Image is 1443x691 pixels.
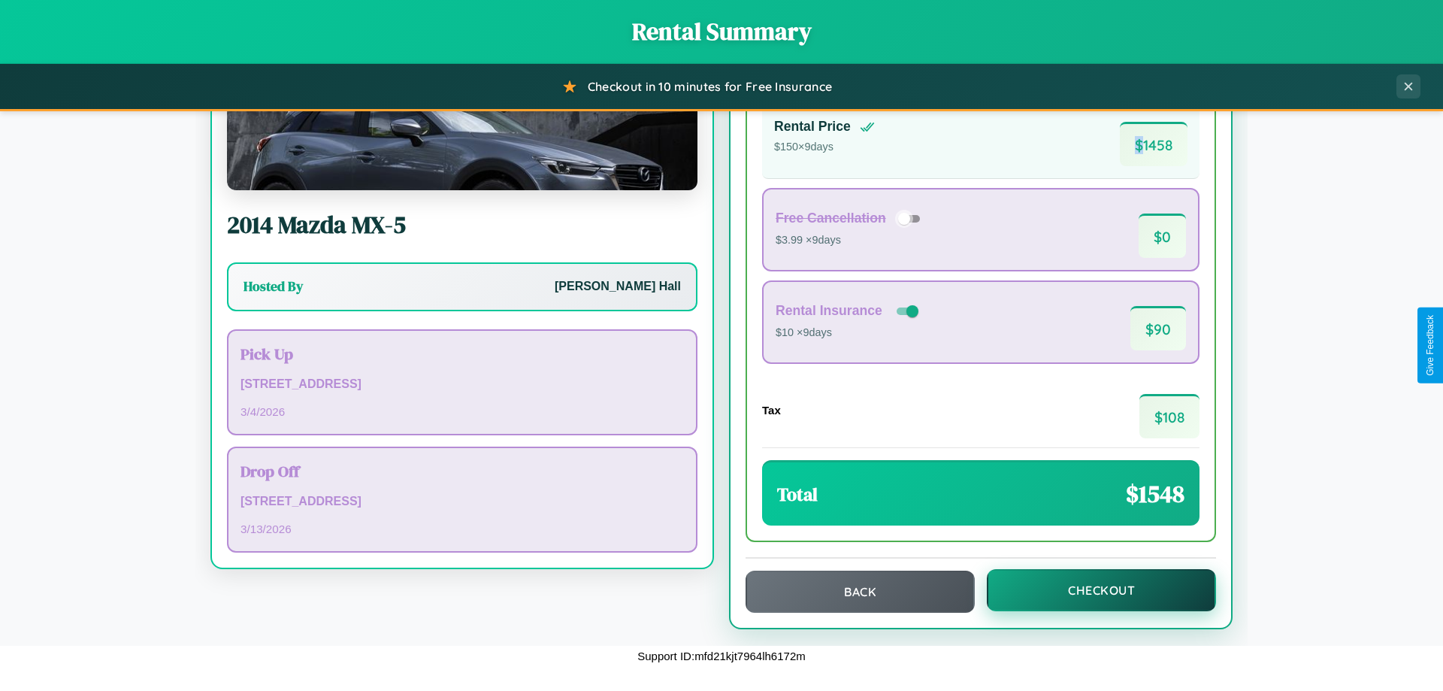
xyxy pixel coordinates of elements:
[776,231,925,250] p: $3.99 × 9 days
[746,571,975,613] button: Back
[1130,306,1186,350] span: $ 90
[588,79,832,94] span: Checkout in 10 minutes for Free Insurance
[1120,122,1187,166] span: $ 1458
[240,519,684,539] p: 3 / 13 / 2026
[774,138,875,157] p: $ 150 × 9 days
[240,491,684,513] p: [STREET_ADDRESS]
[637,646,805,666] p: Support ID: mfd21kjt7964lh6172m
[240,402,684,422] p: 3 / 4 / 2026
[776,211,886,226] h4: Free Cancellation
[1139,214,1186,258] span: $ 0
[244,277,303,295] h3: Hosted By
[776,303,882,319] h4: Rental Insurance
[227,40,697,190] img: Mazda MX-5
[774,119,851,135] h4: Rental Price
[987,569,1216,611] button: Checkout
[240,460,684,482] h3: Drop Off
[1425,315,1435,376] div: Give Feedback
[777,482,818,507] h3: Total
[15,15,1428,48] h1: Rental Summary
[227,208,697,241] h2: 2014 Mazda MX-5
[555,276,681,298] p: [PERSON_NAME] Hall
[762,404,781,417] h4: Tax
[240,343,684,365] h3: Pick Up
[240,374,684,396] p: [STREET_ADDRESS]
[776,323,921,343] p: $10 × 9 days
[1139,394,1199,438] span: $ 108
[1126,477,1184,511] span: $ 1548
